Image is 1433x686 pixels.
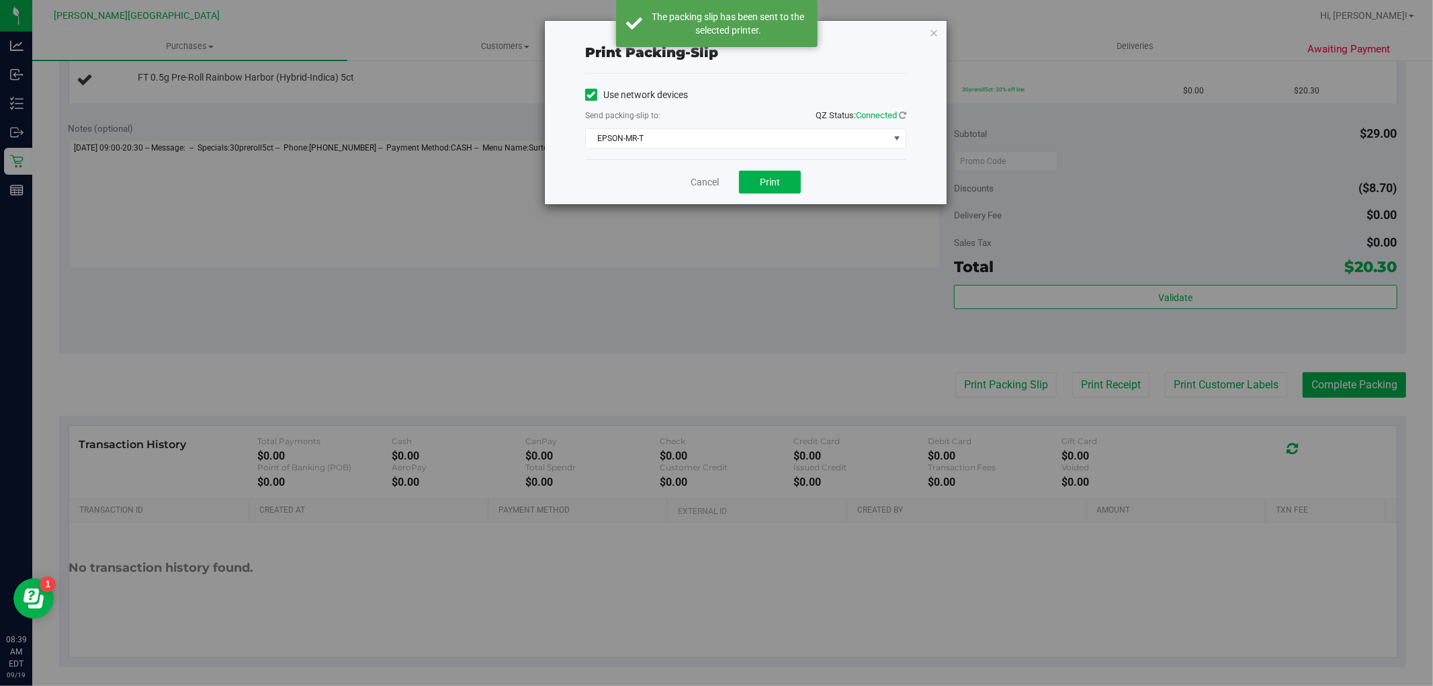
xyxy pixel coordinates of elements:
span: Connected [856,110,897,120]
iframe: Resource center unread badge [40,576,56,593]
span: Print packing-slip [585,44,718,60]
button: Print [739,171,801,194]
label: Send packing-slip to: [585,110,660,122]
a: Cancel [691,175,719,189]
span: Print [760,177,780,187]
span: QZ Status: [816,110,906,120]
iframe: Resource center [13,578,54,619]
span: EPSON-MR-T [586,129,889,148]
div: The packing slip has been sent to the selected printer. [650,10,808,37]
label: Use network devices [585,88,688,102]
span: select [889,129,906,148]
